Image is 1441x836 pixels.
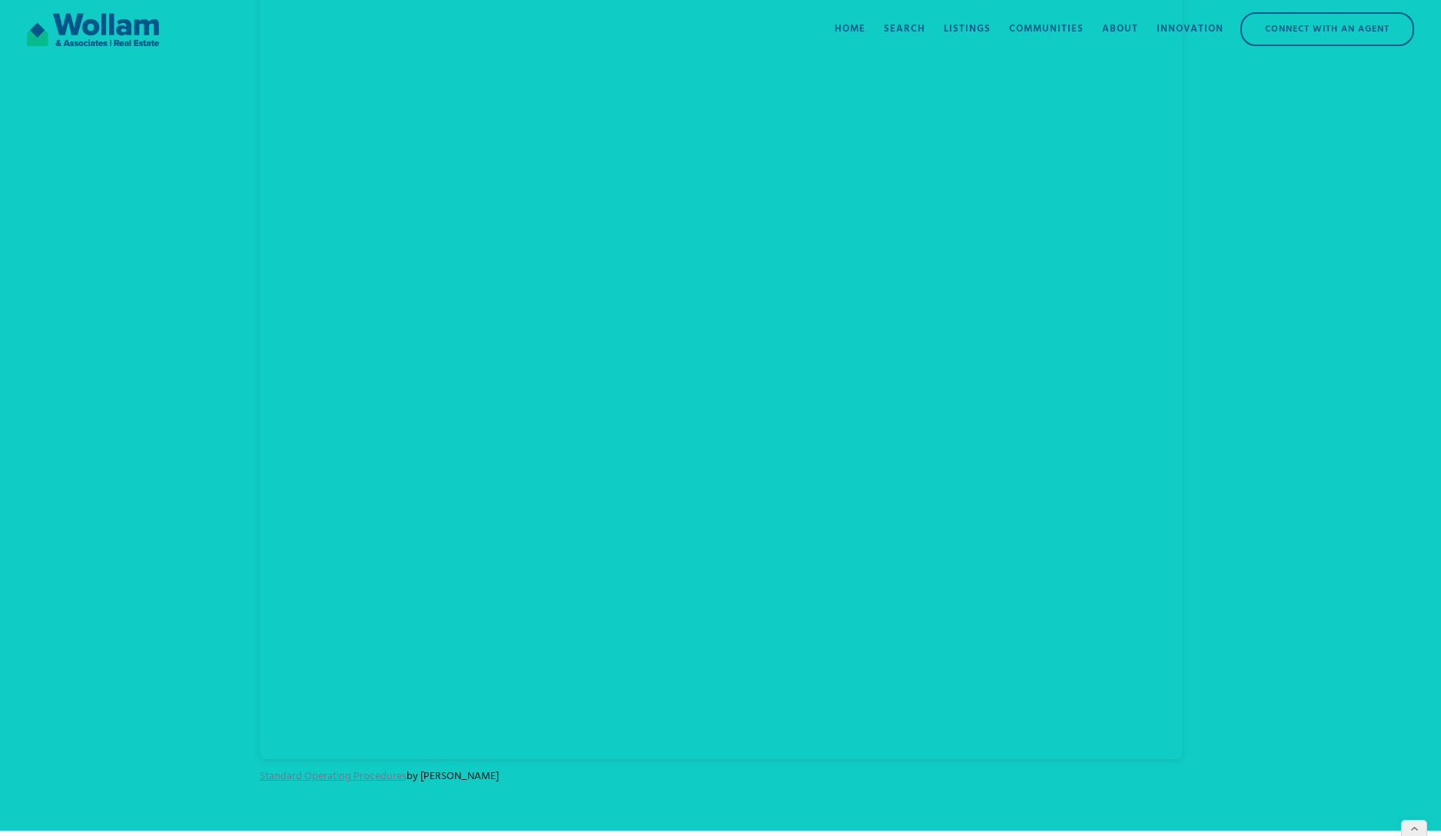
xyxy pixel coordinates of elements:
div: Connect with an Agent [1242,14,1413,45]
a: Innovation [1147,6,1233,52]
div: Communities [1009,22,1084,37]
div: About [1102,22,1138,37]
div: Search [884,22,925,37]
a: Connect with an Agent [1240,12,1414,46]
a: Home [825,6,875,52]
a: Listings [935,6,1000,52]
div: Home [835,22,865,37]
div: Innovation [1157,22,1224,37]
a: Search [875,6,935,52]
a: Communities [1000,6,1093,52]
div: Listings [944,22,991,37]
a: About [1093,6,1147,52]
a: Standard Operating Procedures [260,768,407,785]
a: home [27,6,159,52]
